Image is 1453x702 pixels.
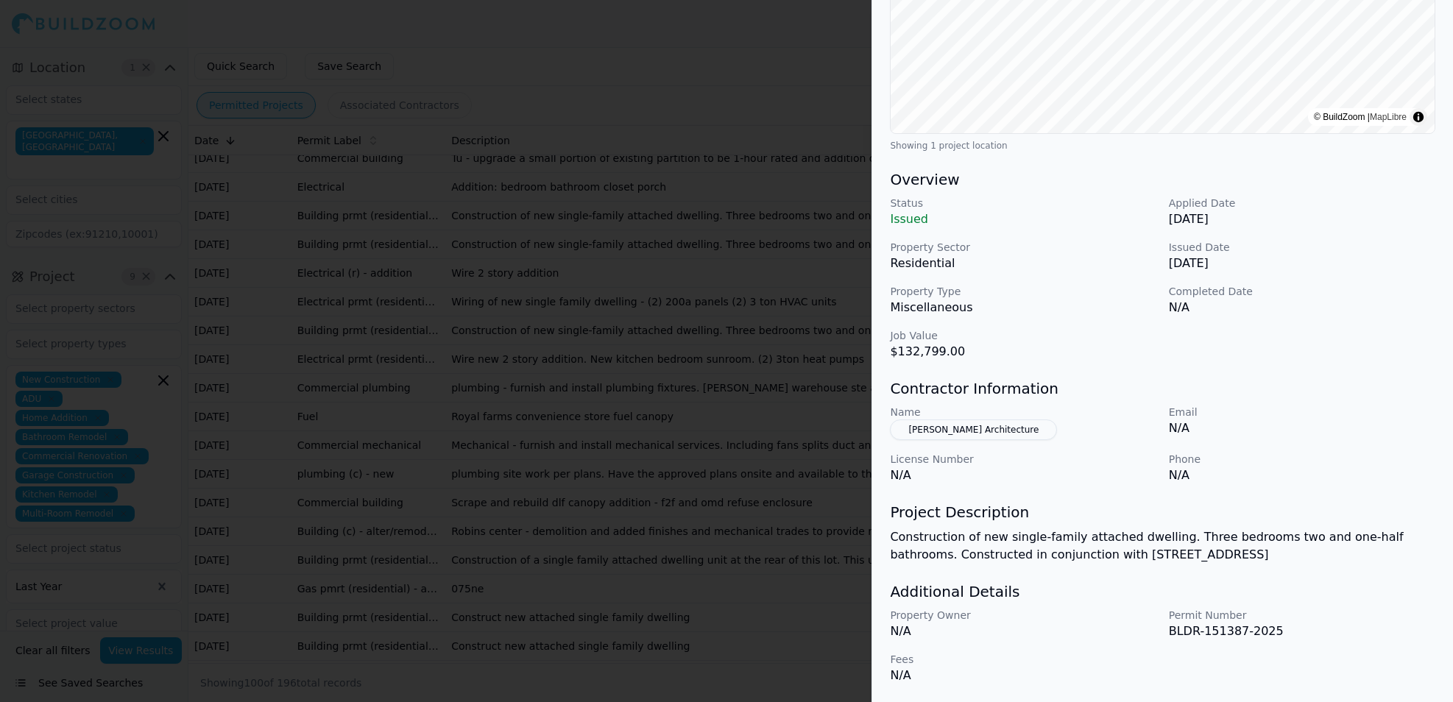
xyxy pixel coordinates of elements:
[1169,255,1435,272] p: [DATE]
[890,452,1156,467] p: License Number
[1169,467,1435,484] p: N/A
[890,467,1156,484] p: N/A
[890,652,1156,667] p: Fees
[890,419,1057,440] button: [PERSON_NAME] Architecture
[1169,196,1435,210] p: Applied Date
[1370,112,1407,122] a: MapLibre
[890,378,1435,399] h3: Contractor Information
[890,240,1156,255] p: Property Sector
[890,667,1156,684] p: N/A
[890,255,1156,272] p: Residential
[1169,210,1435,228] p: [DATE]
[890,140,1435,152] div: Showing 1 project location
[1169,419,1435,437] p: N/A
[1410,108,1427,126] summary: Toggle attribution
[890,169,1435,190] h3: Overview
[890,405,1156,419] p: Name
[890,299,1156,316] p: Miscellaneous
[890,210,1156,228] p: Issued
[890,284,1156,299] p: Property Type
[890,581,1435,602] h3: Additional Details
[1169,405,1435,419] p: Email
[890,623,1156,640] p: N/A
[890,328,1156,343] p: Job Value
[1169,623,1435,640] p: BLDR-151387-2025
[890,196,1156,210] p: Status
[1169,452,1435,467] p: Phone
[890,502,1435,522] h3: Project Description
[890,343,1156,361] p: $132,799.00
[890,608,1156,623] p: Property Owner
[890,528,1435,564] p: Construction of new single-family attached dwelling. Three bedrooms two and one-half bathrooms. C...
[1169,240,1435,255] p: Issued Date
[1314,110,1407,124] div: © BuildZoom |
[1169,608,1435,623] p: Permit Number
[1169,284,1435,299] p: Completed Date
[1169,299,1435,316] p: N/A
